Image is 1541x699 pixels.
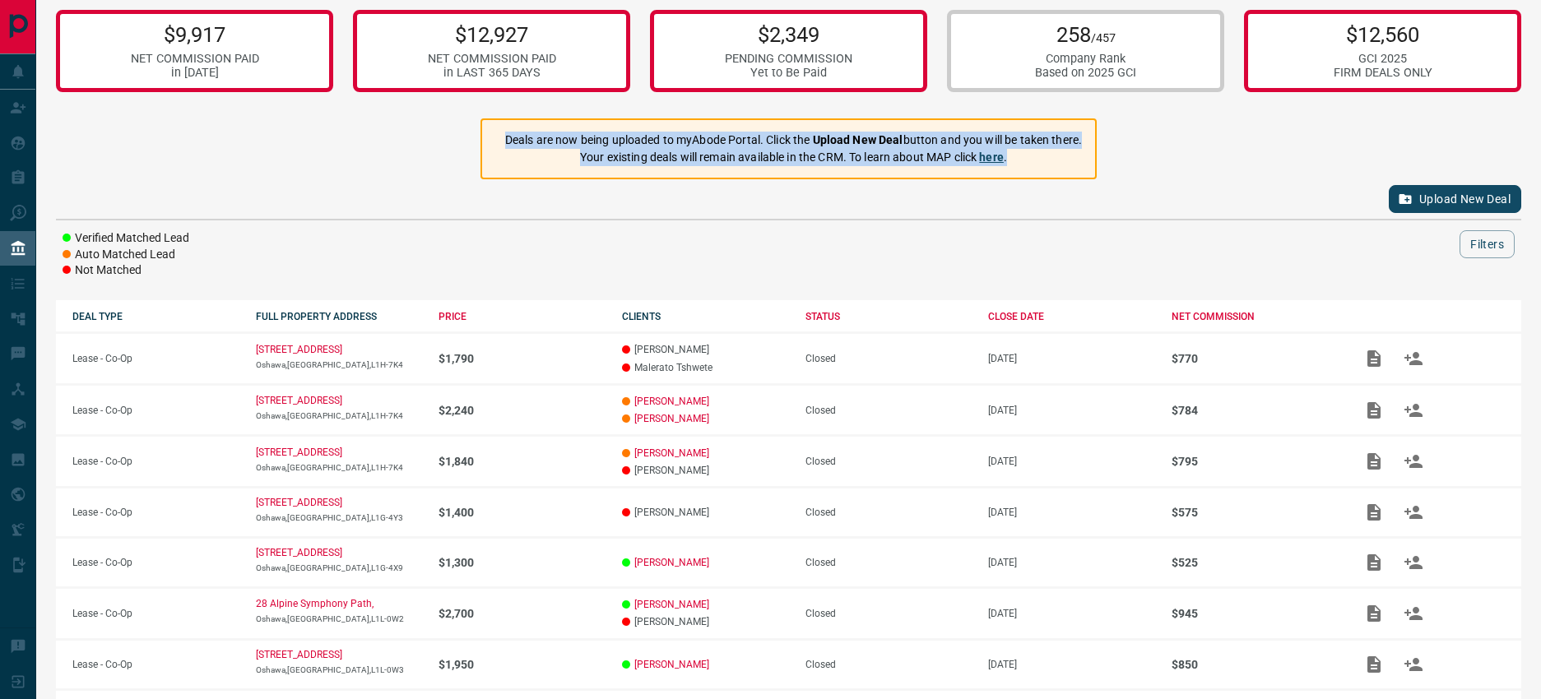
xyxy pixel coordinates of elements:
[256,513,423,522] p: Oshawa,[GEOGRAPHIC_DATA],L1G-4Y3
[1334,22,1432,47] p: $12,560
[988,353,1155,364] p: [DATE]
[1354,352,1394,363] span: Add / View Documents
[256,447,342,458] a: [STREET_ADDRESS]
[1394,455,1433,466] span: Match Clients
[988,507,1155,518] p: [DATE]
[63,230,189,247] li: Verified Matched Lead
[988,608,1155,619] p: [DATE]
[439,455,606,468] p: $1,840
[1354,455,1394,466] span: Add / View Documents
[622,616,789,627] p: [PERSON_NAME]
[1354,506,1394,517] span: Add / View Documents
[805,557,972,568] div: Closed
[439,556,606,569] p: $1,300
[256,497,342,508] a: [STREET_ADDRESS]
[805,456,972,467] div: Closed
[256,649,342,660] a: [STREET_ADDRESS]
[63,262,189,279] li: Not Matched
[622,311,789,322] div: CLIENTS
[988,557,1155,568] p: [DATE]
[1172,658,1339,671] p: $850
[813,133,903,146] strong: Upload New Deal
[131,22,259,47] p: $9,917
[1172,506,1339,519] p: $575
[505,132,1082,149] p: Deals are now being uploaded to myAbode Portal. Click the button and you will be taken there.
[439,607,606,620] p: $2,700
[634,396,709,407] a: [PERSON_NAME]
[988,405,1155,416] p: [DATE]
[256,563,423,572] p: Oshawa,[GEOGRAPHIC_DATA],L1G-4X9
[131,52,259,66] div: NET COMMISSION PAID
[439,506,606,519] p: $1,400
[622,362,789,373] p: Malerato Tshwete
[1334,66,1432,80] div: FIRM DEALS ONLY
[428,66,556,80] div: in LAST 365 DAYS
[1172,311,1339,322] div: NET COMMISSION
[256,665,423,674] p: Oshawa,[GEOGRAPHIC_DATA],L1L-0W3
[1394,556,1433,567] span: Match Clients
[1035,52,1136,66] div: Company Rank
[1172,556,1339,569] p: $525
[1035,66,1136,80] div: Based on 2025 GCI
[1172,404,1339,417] p: $784
[256,411,423,420] p: Oshawa,[GEOGRAPHIC_DATA],L1H-7K4
[439,352,606,365] p: $1,790
[725,52,852,66] div: PENDING COMMISSION
[72,608,239,619] p: Lease - Co-Op
[622,344,789,355] p: [PERSON_NAME]
[634,557,709,568] a: [PERSON_NAME]
[805,405,972,416] div: Closed
[1394,352,1433,363] span: Match Clients
[988,311,1155,322] div: CLOSE DATE
[634,659,709,670] a: [PERSON_NAME]
[256,598,374,609] a: 28 Alpine Symphony Path,
[622,507,789,518] p: [PERSON_NAME]
[131,66,259,80] div: in [DATE]
[256,547,342,558] a: [STREET_ADDRESS]
[1354,607,1394,618] span: Add / View Documents
[1354,556,1394,567] span: Add / View Documents
[1394,404,1433,415] span: Match Clients
[725,22,852,47] p: $2,349
[1389,185,1521,213] button: Upload New Deal
[256,463,423,472] p: Oshawa,[GEOGRAPHIC_DATA],L1H-7K4
[256,614,423,623] p: Oshawa,[GEOGRAPHIC_DATA],L1L-0W2
[72,311,239,322] div: DEAL TYPE
[988,659,1155,670] p: [DATE]
[1394,658,1433,669] span: Match Clients
[634,599,709,610] a: [PERSON_NAME]
[505,149,1082,166] p: Your existing deals will remain available in the CRM. To learn about MAP click .
[1394,506,1433,517] span: Match Clients
[428,52,556,66] div: NET COMMISSION PAID
[439,404,606,417] p: $2,240
[256,395,342,406] a: [STREET_ADDRESS]
[1091,31,1116,45] span: /457
[256,344,342,355] a: [STREET_ADDRESS]
[1354,658,1394,669] span: Add / View Documents
[439,311,606,322] div: PRICE
[805,507,972,518] div: Closed
[979,150,1004,164] a: here
[256,311,423,322] div: FULL PROPERTY ADDRESS
[72,557,239,568] p: Lease - Co-Op
[634,413,709,424] a: [PERSON_NAME]
[805,353,972,364] div: Closed
[1035,22,1136,47] p: 258
[428,22,556,47] p: $12,927
[1334,52,1432,66] div: GCI 2025
[1460,230,1515,258] button: Filters
[805,311,972,322] div: STATUS
[725,66,852,80] div: Yet to Be Paid
[805,608,972,619] div: Closed
[72,659,239,670] p: Lease - Co-Op
[988,456,1155,467] p: [DATE]
[1172,455,1339,468] p: $795
[72,507,239,518] p: Lease - Co-Op
[256,360,423,369] p: Oshawa,[GEOGRAPHIC_DATA],L1H-7K4
[1394,607,1433,618] span: Match Clients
